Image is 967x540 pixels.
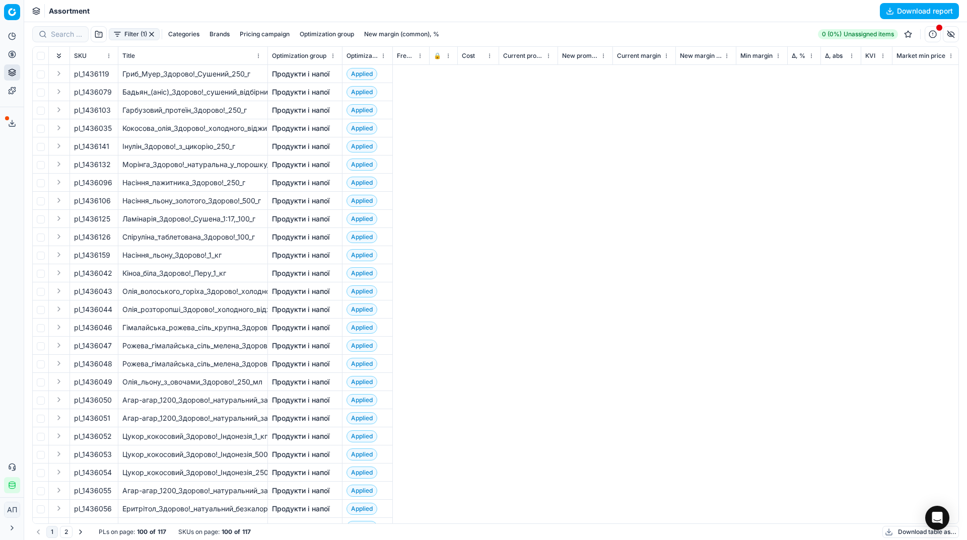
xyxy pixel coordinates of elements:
div: Олія_розторопші_Здорово!_холодного_віджиму_250_мл [122,304,263,315]
a: Продукти і напої [272,69,330,79]
div: Олія_волоського_горіха_Здорово!_холодного_віджиму_250_мл [122,286,263,296]
span: Min margin [740,52,773,60]
button: Expand [53,86,65,98]
div: Еритрітол_Здорово!_натуальний_безкалорійний_цукрозамінник_500_г [122,522,263,532]
div: Рожева_гімалайська_сіль_мелена_Здорово!_500_г [122,359,263,369]
span: pl_1436035 [74,123,112,133]
span: Applied [347,285,377,297]
span: Current promo price [503,52,543,60]
a: Продукти і напої [272,268,330,278]
span: pl_1436055 [74,486,111,496]
span: Applied [347,159,377,171]
span: Applied [347,68,377,80]
span: Applied [347,358,377,370]
button: Expand [53,122,65,134]
span: pl_1436159 [74,250,110,260]
span: Δ, abs [825,52,843,60]
button: Expand [53,339,65,351]
span: Applied [347,86,377,98]
a: Продукти і напої [272,250,330,260]
span: pl_1436096 [74,178,112,188]
span: pl_1436042 [74,268,112,278]
button: Filter (1) [109,28,160,40]
div: Кіноа_біла_Здорово!_Перу_1_кг [122,268,263,278]
button: Expand [53,321,65,333]
span: pl_1436079 [74,87,112,97]
a: Продукти і напої [272,468,330,478]
div: Цукор_кокосовий_Здорово!_Індонезія_1_кг [122,431,263,441]
span: pl_1436119 [74,69,109,79]
span: Applied [347,140,377,152]
span: Applied [347,213,377,225]
span: Market min price [896,52,945,60]
span: Applied [347,376,377,388]
button: Expand [53,520,65,532]
button: Expand [53,194,65,206]
span: Current margin [617,52,661,60]
a: Продукти і напої [272,486,330,496]
button: Expand [53,394,65,406]
button: Expand [53,357,65,369]
button: Expand [53,502,65,514]
a: 0 (0%)Unassigned items [818,29,898,39]
button: Expand [53,303,65,315]
span: SKUs on page : [178,528,220,536]
div: Ламінарія_Здорово!_Сушена_1:17,_100_г [122,214,263,224]
span: Freeze price [397,52,415,60]
button: Pricing campaign [236,28,294,40]
span: Applied [347,340,377,352]
a: Продукти і напої [272,377,330,387]
div: Насіння_пажитника_Здорово!_250_г [122,178,263,188]
span: SKU [74,52,87,60]
button: Expand [53,249,65,261]
div: Гарбузовий_протеїн_Здорово!_250_г [122,105,263,115]
a: Продукти і напої [272,214,330,224]
a: Продукти і напої [272,232,330,242]
button: Expand [53,267,65,279]
button: Expand [53,375,65,388]
span: pl_1436053 [74,449,112,459]
button: Expand [53,412,65,424]
span: Applied [347,503,377,515]
strong: of [234,528,240,536]
div: Гімалайська_рожева_сіль_крупна_Здорово!_Premium_500_г [122,323,263,333]
button: 2 [60,526,73,538]
div: Насіння_льону_Здорово!_1_кг [122,250,263,260]
span: Applied [347,485,377,497]
span: pl_1436126 [74,232,111,242]
strong: 117 [158,528,166,536]
span: Applied [347,394,377,406]
span: pl_1436047 [74,341,112,351]
strong: 100 [222,528,232,536]
span: pl_1436054 [74,468,112,478]
button: Expand [53,430,65,442]
a: Продукти і напої [272,431,330,441]
button: Expand [53,212,65,224]
button: Go to next page [75,526,87,538]
input: Search by SKU or title [51,29,82,39]
div: Агар-агар_1200_Здорово!_натуральний_загущувач_250_г [122,395,263,405]
span: Applied [347,521,377,533]
div: Цукор_кокосовий_Здорово!_Індонезія_250_г [122,468,263,478]
a: Продукти і напої [272,359,330,369]
div: Агар-агар_1200_Здорово!_натуральний_загущувач_500_г [122,486,263,496]
span: pl_1436052 [74,431,112,441]
button: Expand [53,484,65,496]
span: Applied [347,267,377,279]
div: Еритрітол_Здорово!_натуальний_безкалорійний_цукрозамінник_250_г [122,504,263,514]
a: Продукти і напої [272,178,330,188]
button: Download table as... [882,526,959,538]
span: pl_1436050 [74,395,112,405]
span: pl_1436049 [74,377,112,387]
a: Продукти і напої [272,123,330,133]
span: New margin (common), % [680,52,722,60]
span: АП [5,502,20,517]
div: Цукор_кокосовий_Здорово!_Індонезія_500_г [122,449,263,459]
button: Expand [53,158,65,170]
button: Expand [53,285,65,297]
span: New promo price [562,52,598,60]
div: Бадьян_(аніс)_Здорово!_сушений_відбірний_100_г [122,87,263,97]
span: pl_1436141 [74,141,109,151]
button: Go to previous page [32,526,44,538]
a: Продукти і напої [272,105,330,115]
